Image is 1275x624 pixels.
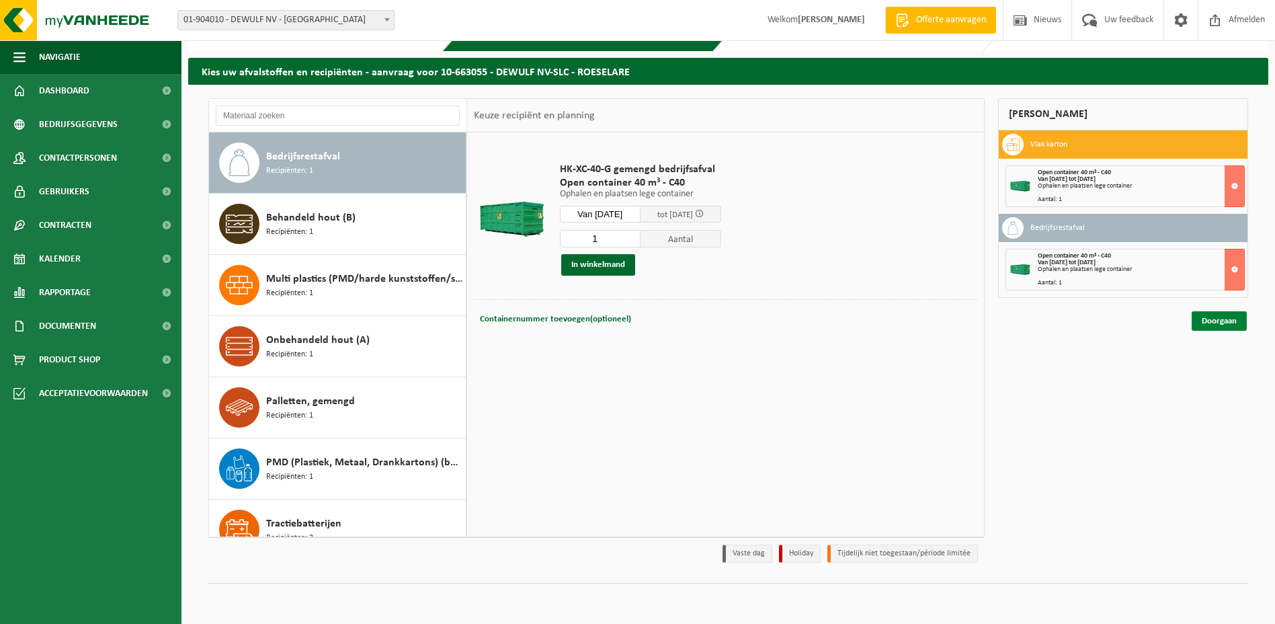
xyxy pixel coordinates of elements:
[479,310,632,329] button: Containernummer toevoegen(optioneel)
[209,255,466,316] button: Multi plastics (PMD/harde kunststoffen/spanbanden/EPS/folie naturel/folie gemengd) Recipiënten: 1
[188,58,1268,84] h2: Kies uw afvalstoffen en recipiënten - aanvraag voor 10-663055 - DEWULF NV-SLC - ROESELARE
[998,98,1248,130] div: [PERSON_NAME]
[266,271,462,287] span: Multi plastics (PMD/harde kunststoffen/spanbanden/EPS/folie naturel/folie gemengd)
[885,7,996,34] a: Offerte aanvragen
[39,74,89,108] span: Dashboard
[266,348,313,361] span: Recipiënten: 1
[560,163,721,176] span: HK-XC-40-G gemengd bedrijfsafval
[178,11,394,30] span: 01-904010 - DEWULF NV - ROESELARE
[266,149,340,165] span: Bedrijfsrestafval
[1038,280,1244,286] div: Aantal: 1
[480,315,631,323] span: Containernummer toevoegen(optioneel)
[467,99,602,132] div: Keuze recipiënt en planning
[39,242,81,276] span: Kalender
[641,230,721,247] span: Aantal
[39,276,91,309] span: Rapportage
[1030,217,1085,239] h3: Bedrijfsrestafval
[779,545,821,563] li: Holiday
[657,210,693,219] span: tot [DATE]
[266,516,341,532] span: Tractiebatterijen
[39,40,81,74] span: Navigatie
[216,106,460,126] input: Materiaal zoeken
[266,165,313,178] span: Recipiënten: 1
[209,132,466,194] button: Bedrijfsrestafval Recipiënten: 1
[266,455,462,471] span: PMD (Plastiek, Metaal, Drankkartons) (bedrijven)
[560,206,641,223] input: Selecteer datum
[266,287,313,300] span: Recipiënten: 1
[560,176,721,190] span: Open container 40 m³ - C40
[266,332,370,348] span: Onbehandeld hout (A)
[913,13,989,27] span: Offerte aanvragen
[561,254,635,276] button: In winkelmand
[266,532,313,545] span: Recipiënten: 2
[723,545,772,563] li: Vaste dag
[1038,183,1244,190] div: Ophalen en plaatsen lege container
[209,316,466,377] button: Onbehandeld hout (A) Recipiënten: 1
[39,141,117,175] span: Contactpersonen
[209,438,466,500] button: PMD (Plastiek, Metaal, Drankkartons) (bedrijven) Recipiënten: 1
[1192,311,1247,331] a: Doorgaan
[1038,252,1111,260] span: Open container 40 m³ - C40
[266,409,313,422] span: Recipiënten: 1
[1038,196,1244,203] div: Aantal: 1
[39,108,118,141] span: Bedrijfsgegevens
[39,343,100,377] span: Product Shop
[1038,175,1096,183] strong: Van [DATE] tot [DATE]
[827,545,978,563] li: Tijdelijk niet toegestaan/période limitée
[39,175,89,208] span: Gebruikers
[1030,134,1067,155] h3: Vlak karton
[1038,169,1111,176] span: Open container 40 m³ - C40
[798,15,865,25] strong: [PERSON_NAME]
[560,190,721,199] p: Ophalen en plaatsen lege container
[266,210,356,226] span: Behandeld hout (B)
[39,377,148,410] span: Acceptatievoorwaarden
[209,500,466,561] button: Tractiebatterijen Recipiënten: 2
[209,194,466,255] button: Behandeld hout (B) Recipiënten: 1
[177,10,395,30] span: 01-904010 - DEWULF NV - ROESELARE
[39,309,96,343] span: Documenten
[209,377,466,438] button: Palletten, gemengd Recipiënten: 1
[1038,259,1096,266] strong: Van [DATE] tot [DATE]
[266,226,313,239] span: Recipiënten: 1
[266,471,313,483] span: Recipiënten: 1
[266,393,355,409] span: Palletten, gemengd
[39,208,91,242] span: Contracten
[1038,266,1244,273] div: Ophalen en plaatsen lege container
